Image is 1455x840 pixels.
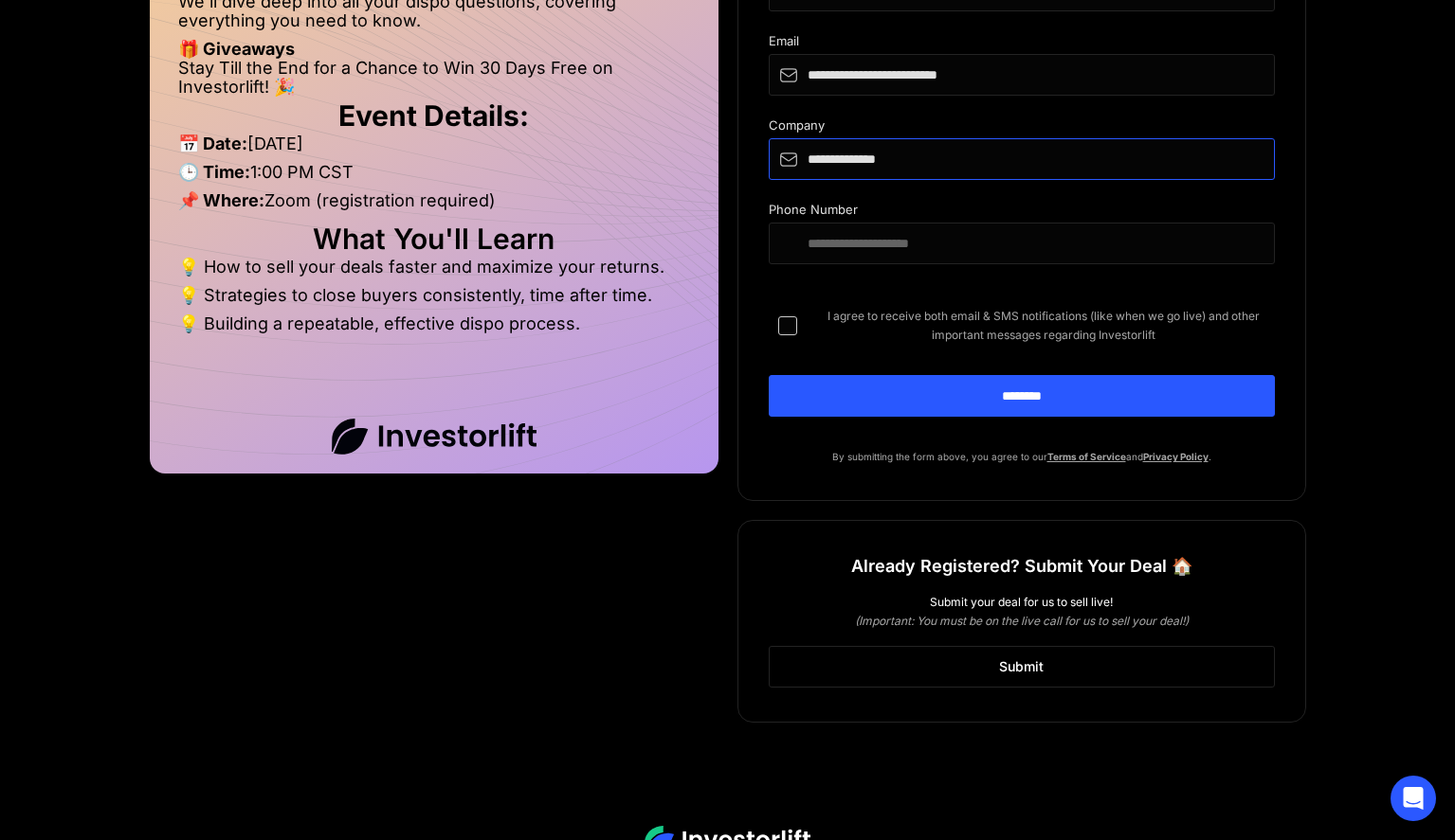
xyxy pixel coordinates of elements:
h1: Already Registered? Submit Your Deal 🏠 [851,549,1192,583]
a: Privacy Policy [1143,451,1209,462]
a: Terms of Service [1047,451,1126,462]
em: (Important: You must be on the live call for us to sell your deal!) [855,614,1189,628]
a: Submit [769,646,1275,688]
strong: Event Details: [338,98,529,133]
li: 💡 Building a repeatable, effective dispo process. [178,314,690,333]
div: Company [769,118,1275,138]
div: Submit your deal for us to sell live! [769,593,1275,612]
span: I agree to receive both email & SMS notifications (like when we go live) and other important mess... [812,307,1275,345]
p: By submitting the form above, you agree to our and . [769,447,1275,466]
strong: 📅 Date: [178,134,247,153]
li: 💡 Strategies to close buyers consistently, time after time. [178,286,690,314]
li: Zoom (registration required) [178,191,690,220]
div: Phone Number [769,203,1275,223]
li: Stay Till the End for a Chance to Win 30 Days Free on Investorlift! 🎉 [178,59,690,97]
div: Open Intercom Messenger [1391,776,1436,821]
strong: 📌 Where: [178,190,264,210]
li: 1:00 PM CST [178,163,690,191]
strong: 🎁 Giveaways [178,39,295,59]
strong: 🕒 Time: [178,162,250,182]
li: 💡 How to sell your deals faster and maximize your returns. [178,258,690,286]
li: [DATE] [178,134,690,163]
div: Email [769,34,1275,54]
h2: What You'll Learn [178,229,690,248]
